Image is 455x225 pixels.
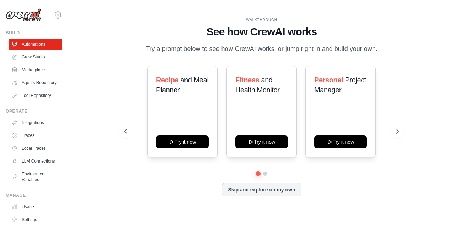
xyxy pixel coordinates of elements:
a: Marketplace [9,64,62,76]
div: Build [6,30,62,36]
div: Manage [6,193,62,198]
span: Fitness [235,76,259,84]
a: Local Traces [9,143,62,154]
span: Recipe [156,76,178,84]
a: Environment Variables [9,168,62,185]
a: Crew Studio [9,51,62,63]
a: Traces [9,130,62,141]
span: and Meal Planner [156,76,208,94]
button: Skip and explore on my own [222,183,301,196]
a: Integrations [9,117,62,128]
iframe: Chat Widget [419,191,455,225]
a: LLM Connections [9,155,62,167]
span: and Health Monitor [235,76,279,94]
button: Try it now [314,135,367,148]
img: Logo [6,8,41,22]
h1: See how CrewAI works [124,25,398,38]
button: Try it now [235,135,288,148]
a: Agents Repository [9,77,62,88]
span: Project Manager [314,76,366,94]
button: Try it now [156,135,209,148]
a: Automations [9,39,62,50]
div: Operate [6,108,62,114]
p: Try a prompt below to see how CrewAI works, or jump right in and build your own. [142,44,381,54]
div: WALKTHROUGH [124,17,398,22]
a: Usage [9,201,62,213]
span: Personal [314,76,343,84]
a: Tool Repository [9,90,62,101]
